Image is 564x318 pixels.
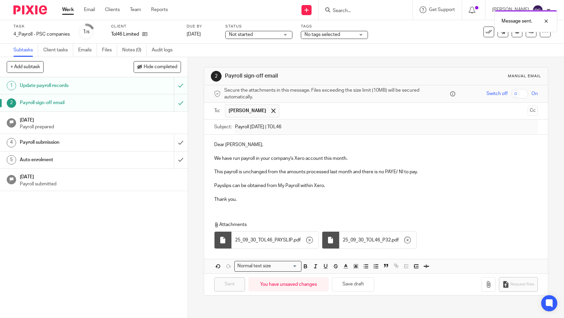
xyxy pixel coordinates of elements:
label: Task [13,24,70,29]
a: Subtasks [13,44,38,57]
span: Not started [229,32,253,37]
a: Client tasks [43,44,73,57]
label: Client [111,24,178,29]
a: Work [62,6,74,13]
button: Save draft [332,277,374,292]
span: On [531,90,538,97]
label: Due by [187,24,217,29]
div: You have unsaved changes [248,277,329,291]
p: We have run payroll in your company's Xero account this month. [214,155,538,162]
a: Audit logs [152,44,178,57]
span: Secure the attachments in this message. Files exceeding the size limit (10MB) will be secured aut... [224,87,449,101]
img: svg%3E [532,5,543,15]
div: 1 [83,28,90,36]
span: 25_09_30_TOL46_P32 [343,237,391,243]
h1: Payroll sign-off email [20,98,118,108]
p: Attachments [214,221,529,228]
input: Sent [214,277,245,292]
p: Payroll prepared [20,124,181,130]
p: Payroll submitted [20,181,181,187]
button: Cc [528,106,538,116]
h1: Payroll submission [20,137,118,147]
div: Manual email [508,74,541,79]
h1: [DATE] [20,115,181,124]
label: To: [214,107,222,114]
a: Notes (0) [122,44,147,57]
h1: Payroll sign-off email [225,73,390,80]
button: Request files [499,277,538,292]
h1: Auto enrolment [20,155,118,165]
p: Dear [PERSON_NAME], [214,141,538,148]
p: Message sent. [502,18,532,25]
div: 2 [211,71,222,82]
p: Tol46 Limited [111,31,139,38]
div: . [339,232,416,248]
p: Payslips can be obtained from My Payroll within Xero. [214,182,538,189]
a: Email [84,6,95,13]
img: Pixie [13,5,47,14]
h1: [DATE] [20,172,181,180]
span: Request files [510,282,534,287]
span: Hide completed [144,64,177,70]
span: Switch off [486,90,508,97]
span: [PERSON_NAME] [229,107,266,114]
a: Clients [105,6,120,13]
div: 5 [7,155,16,165]
h1: Update payroll records [20,81,118,91]
div: Search for option [234,261,301,271]
a: Emails [78,44,97,57]
p: This payroll is unchanged from the amounts processed last month and there is no PAYE/ NI to pay. [214,169,538,175]
span: 25_09_30_TOL46_PAYSLIP [235,237,293,243]
div: 2 [7,98,16,108]
div: . [232,232,318,248]
span: pdf [392,237,399,243]
div: 1 [7,81,16,90]
label: Subject: [214,124,232,130]
span: pdf [294,237,301,243]
div: 4_Payroll - PSC companies [13,31,70,38]
a: Files [102,44,117,57]
a: Team [130,6,141,13]
span: No tags selected [304,32,340,37]
p: Thank you. [214,196,538,203]
a: Reports [151,6,168,13]
span: Normal text size [236,263,273,270]
span: [DATE] [187,32,201,37]
button: + Add subtask [7,61,44,73]
button: Hide completed [134,61,181,73]
small: /6 [86,30,90,34]
input: Search for option [273,263,297,270]
div: 4 [7,138,16,147]
label: Status [225,24,292,29]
